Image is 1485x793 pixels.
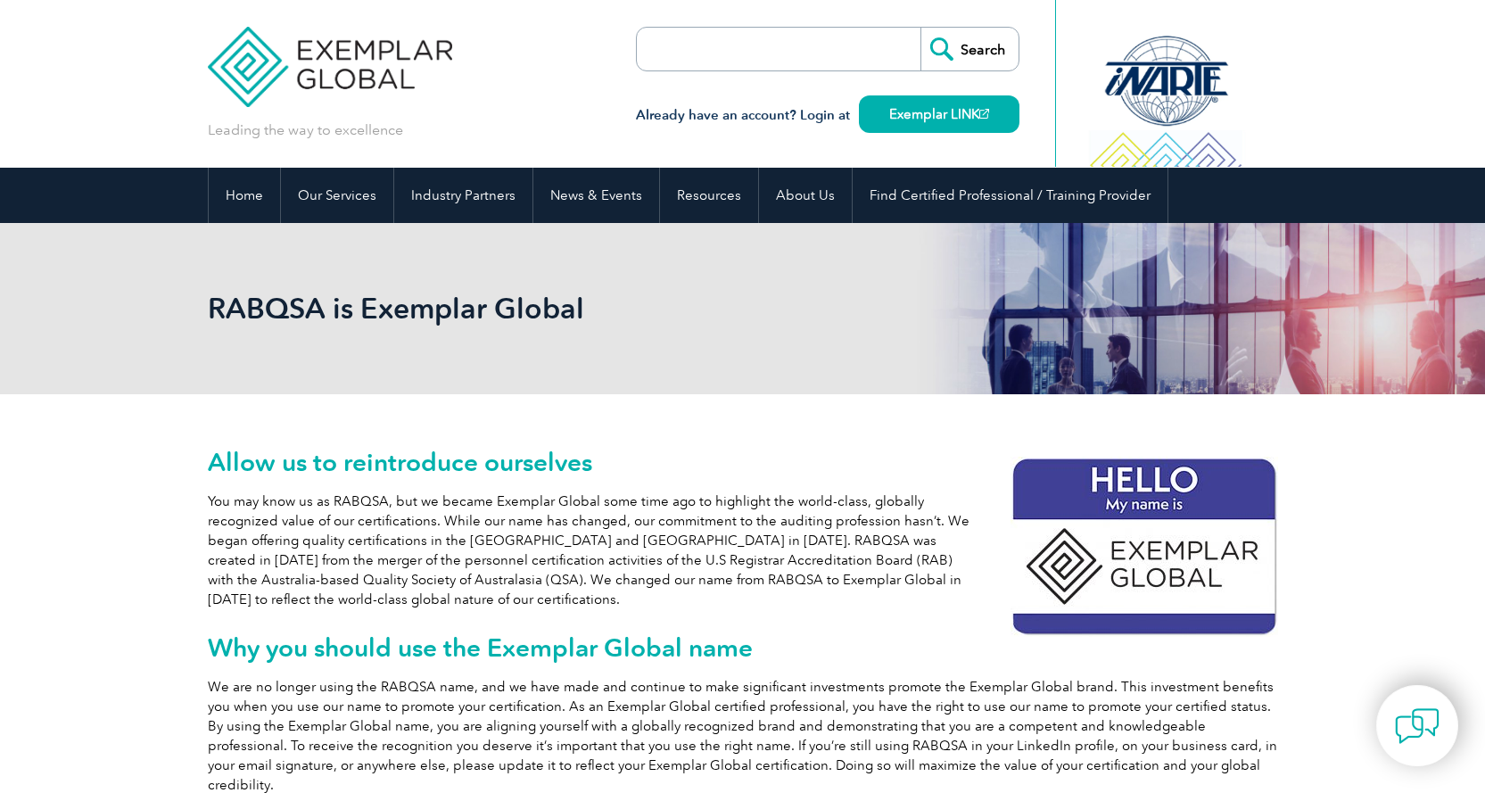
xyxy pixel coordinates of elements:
h2: Why you should use the Exemplar Global name [208,633,1278,662]
a: News & Events [533,168,659,223]
a: Home [209,168,280,223]
p: You may know us as RABQSA, but we became Exemplar Global some time ago to highlight the world-cla... [208,491,1278,609]
a: Resources [660,168,758,223]
h2: RABQSA is Exemplar Global [208,294,957,323]
a: Our Services [281,168,393,223]
p: Leading the way to excellence [208,120,403,140]
a: About Us [759,168,852,223]
a: Exemplar LINK [859,95,1019,133]
a: Find Certified Professional / Training Provider [853,168,1167,223]
img: contact-chat.png [1395,704,1440,748]
input: Search [920,28,1019,70]
a: Industry Partners [394,168,532,223]
h2: Allow us to reintroduce ourselves [208,448,1278,476]
img: open_square.png [979,109,989,119]
h3: Already have an account? Login at [636,104,1019,127]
